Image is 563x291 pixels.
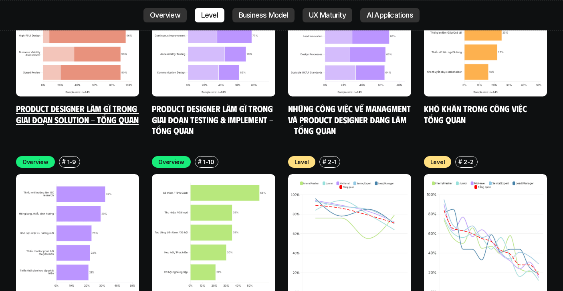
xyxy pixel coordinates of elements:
[158,158,184,166] p: Overview
[323,159,326,165] h6: #
[203,158,214,166] p: 1-10
[16,103,139,125] a: Product Designer làm gì trong giai đoạn Solution - Tổng quan
[62,159,66,165] h6: #
[22,158,48,166] p: Overview
[288,103,413,136] a: Những công việc về Managment và Product Designer đang làm - Tổng quan
[367,11,413,19] p: AI Applications
[67,158,76,166] p: 1-9
[360,8,420,22] a: AI Applications
[458,159,462,165] h6: #
[201,11,218,19] p: Level
[309,11,346,19] p: UX Maturity
[152,103,275,136] a: Product Designer làm gì trong giai đoạn Testing & Implement - Tổng quan
[328,158,336,166] p: 2-1
[198,159,202,165] h6: #
[232,8,295,22] a: Business Model
[424,103,535,125] a: Khó khăn trong công việc - Tổng quan
[295,158,309,166] p: Level
[150,11,180,19] p: Overview
[430,158,445,166] p: Level
[239,11,288,19] p: Business Model
[464,158,473,166] p: 2-2
[195,8,224,22] a: Level
[143,8,187,22] a: Overview
[303,8,352,22] a: UX Maturity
